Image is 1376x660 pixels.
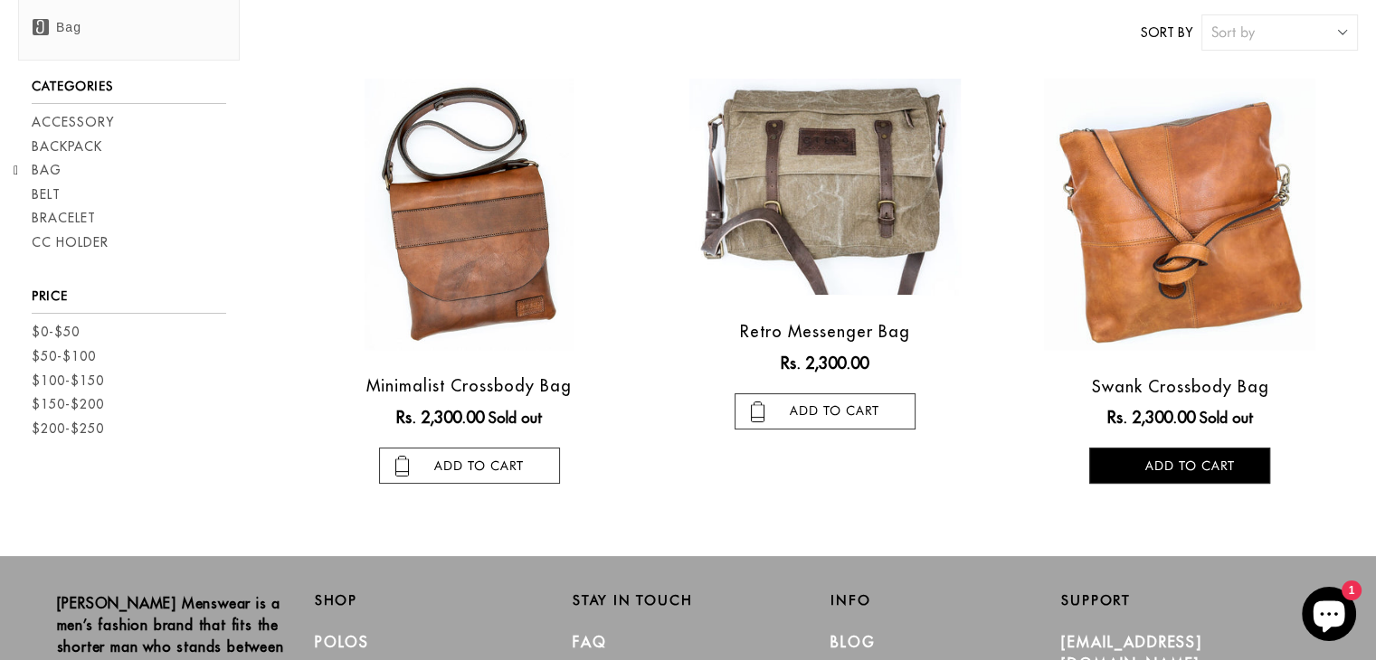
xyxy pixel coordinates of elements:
[32,323,80,342] a: $0-$50
[573,633,607,651] a: FAQ
[1061,592,1319,608] h2: Support
[32,209,96,228] a: Bracelet
[32,288,226,314] h3: Price
[32,185,61,204] a: Belt
[366,375,572,396] a: Minimalist Crossbody Bag
[32,137,102,156] a: Backpack
[1200,409,1253,427] span: Sold out
[32,347,96,366] a: $50-$100
[32,233,109,252] a: CC Holder
[689,79,961,295] img: canvas messenger bag
[830,592,1061,608] h2: Info
[651,79,998,295] a: canvas messenger bag
[32,161,62,180] a: Bag
[33,20,81,34] a: Bag
[296,79,642,350] a: otero menswear minimalist crossbody leather bag
[740,321,910,342] a: Retro Messenger Bag
[735,393,916,429] input: add to cart
[1044,79,1315,350] img: otero menswear leather crossbody bag
[1091,376,1268,397] a: Swank Crossbody Bag
[489,409,542,427] span: Sold out
[32,79,226,104] h3: Categories
[315,633,370,651] a: Polos
[379,448,560,484] input: add to cart
[1107,405,1195,429] ins: Rs. 2,300.00
[32,395,104,414] a: $150-$200
[32,113,114,132] a: Accessory
[830,633,876,651] a: Blog
[315,592,546,608] h2: Shop
[365,79,574,350] img: otero menswear minimalist crossbody leather bag
[1141,24,1192,42] label: Sort by
[1007,79,1353,350] a: otero menswear leather crossbody bag
[1296,587,1362,646] inbox-online-store-chat: Shopify online store chat
[781,351,868,375] ins: Rs. 2,300.00
[573,592,803,608] h2: Stay in Touch
[1089,448,1270,484] input: add to cart
[32,372,104,391] a: $100-$150
[32,420,104,438] a: $200-$250
[396,405,484,429] ins: Rs. 2,300.00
